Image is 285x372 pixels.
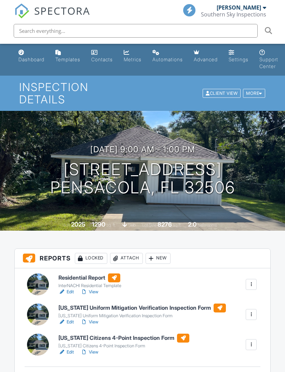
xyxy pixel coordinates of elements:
[173,222,181,228] span: sq.ft.
[217,4,261,11] div: [PERSON_NAME]
[58,319,74,325] a: Edit
[146,253,171,264] div: New
[257,47,281,73] a: Support Center
[128,222,136,228] span: slab
[124,56,141,62] div: Metrics
[106,222,116,228] span: sq. ft.
[19,81,266,105] h1: Inspection Details
[14,3,29,18] img: The Best Home Inspection Software - Spectora
[58,349,74,356] a: Edit
[89,47,116,66] a: Contacts
[259,56,278,69] div: Support Center
[34,3,90,18] span: SPECTORA
[14,24,258,38] input: Search everything...
[75,253,107,264] div: Locked
[58,288,74,295] a: Edit
[14,9,90,24] a: SPECTORA
[58,283,121,288] div: InterNACHI Residential Template
[53,47,83,66] a: Templates
[121,47,144,66] a: Metrics
[15,249,271,268] h3: Reports
[202,90,242,95] a: Client View
[194,56,218,62] div: Advanced
[90,145,195,154] h3: [DATE] 9:00 am - 1:00 pm
[58,313,226,319] div: [US_STATE] Uniform Mitigation Verification Inspection Form
[226,47,251,66] a: Settings
[198,222,217,228] span: bathrooms
[81,319,98,325] a: View
[58,304,226,312] h6: [US_STATE] Uniform Mitigation Verification Inspection Form
[150,47,186,66] a: Automations (Basic)
[58,334,189,343] h6: [US_STATE] Citizens 4-Point Inspection Form
[158,221,172,228] div: 8276
[188,221,196,228] div: 2.0
[243,89,265,98] div: More
[91,56,113,62] div: Contacts
[58,334,189,349] a: [US_STATE] Citizens 4-Point Inspection Form [US_STATE] Citizens 4-Point Inspection Form
[201,11,266,18] div: Southern Sky Inspections
[58,273,121,282] h6: Residential Report
[71,221,85,228] div: 2025
[81,288,98,295] a: View
[229,56,248,62] div: Settings
[92,221,105,228] div: 1290
[110,253,143,264] div: Attach
[50,161,235,197] h1: [STREET_ADDRESS] Pensacola, FL 32506
[191,47,220,66] a: Advanced
[63,222,70,228] span: Built
[152,56,183,62] div: Automations
[81,349,98,356] a: View
[58,273,121,288] a: Residential Report InterNACHI Residential Template
[203,89,241,98] div: Client View
[58,304,226,319] a: [US_STATE] Uniform Mitigation Verification Inspection Form [US_STATE] Uniform Mitigation Verifica...
[142,222,157,228] span: Lot Size
[18,56,44,62] div: Dashboard
[16,47,47,66] a: Dashboard
[55,56,80,62] div: Templates
[58,343,189,349] div: [US_STATE] Citizens 4-Point Inspection Form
